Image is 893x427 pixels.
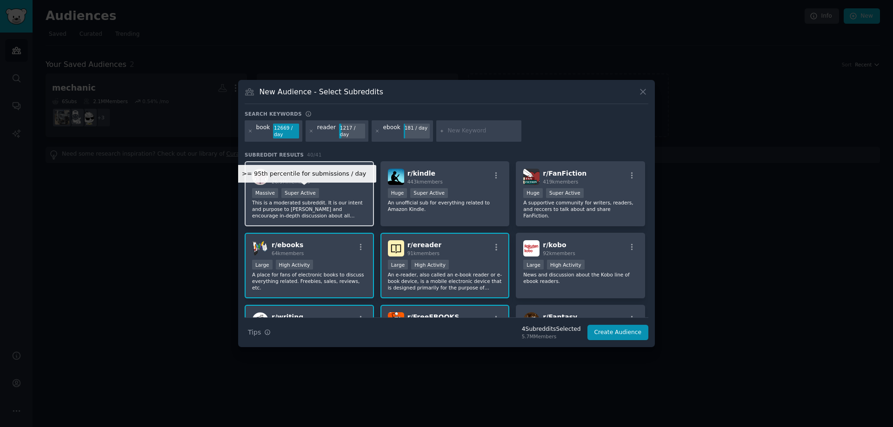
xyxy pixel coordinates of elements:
[543,241,566,249] span: r/ kobo
[407,241,442,249] span: r/ ereader
[523,312,540,328] img: Fantasy
[339,124,365,138] div: 1217 / day
[252,312,268,328] img: writing
[447,127,518,135] input: New Keyword
[546,188,584,198] div: Super Active
[383,124,400,138] div: ebook
[272,241,303,249] span: r/ ebooks
[522,333,581,340] div: 5.7M Members
[523,199,638,219] p: A supportive community for writers, readers, and reccers to talk about and share FanFiction.
[248,328,261,337] span: Tips
[252,260,273,269] div: Large
[388,188,407,198] div: Huge
[523,188,543,198] div: Huge
[543,170,586,177] span: r/ FanFiction
[543,250,575,256] span: 92k members
[252,240,268,256] img: ebooks
[547,260,585,269] div: High Activity
[252,199,367,219] p: This is a moderated subreddit. It is our intent and purpose to [PERSON_NAME] and encourage in-dep...
[407,170,435,177] span: r/ kindle
[523,260,544,269] div: Large
[388,199,502,212] p: An unofficial sub for everything related to Amazon Kindle.
[272,313,303,321] span: r/ writing
[252,271,367,291] p: A place for fans of electronic books to discuss everything related. Freebies, sales, reviews, etc.
[523,271,638,284] p: News and discussion about the Kobo line of ebook readers.
[317,124,336,138] div: reader
[388,312,404,328] img: FreeEBOOKS
[407,313,460,321] span: r/ FreeEBOOKS
[523,169,540,185] img: FanFiction
[587,325,649,341] button: Create Audience
[245,151,304,158] span: Subreddit Results
[523,240,540,256] img: kobo
[543,179,578,184] span: 419k members
[388,169,404,185] img: kindle
[522,325,581,334] div: 4 Subreddit s Selected
[407,250,440,256] span: 91k members
[276,260,313,269] div: High Activity
[404,124,430,132] div: 181 / day
[252,169,268,185] img: books
[410,188,448,198] div: Super Active
[388,260,408,269] div: Large
[543,313,577,321] span: r/ Fantasy
[272,170,299,177] span: r/ books
[252,188,278,198] div: Massive
[307,152,322,158] span: 40 / 41
[407,179,443,184] span: 443k members
[272,250,304,256] span: 64k members
[260,87,383,97] h3: New Audience - Select Subreddits
[388,240,404,256] img: ereader
[272,179,310,184] span: 26.9M members
[388,271,502,291] p: An e-reader, also called an e-book reader or e-book device, is a mobile electronic device that is...
[411,260,449,269] div: High Activity
[245,324,274,341] button: Tips
[245,111,302,117] h3: Search keywords
[273,124,299,138] div: 12669 / day
[256,124,270,138] div: book
[281,188,319,198] div: Super Active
